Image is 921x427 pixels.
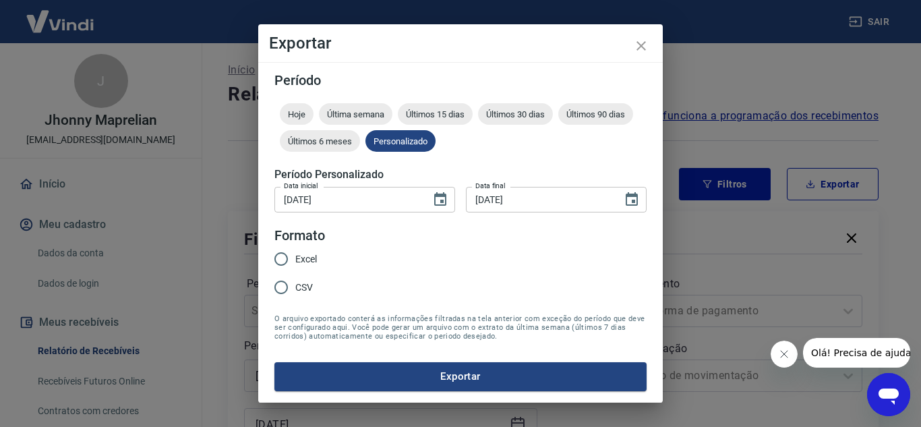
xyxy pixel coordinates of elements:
[558,103,633,125] div: Últimos 90 dias
[295,281,313,295] span: CSV
[8,9,113,20] span: Olá! Precisa de ajuda?
[274,187,421,212] input: DD/MM/YYYY
[274,226,325,246] legend: Formato
[365,130,436,152] div: Personalizado
[398,109,473,119] span: Últimos 15 dias
[478,109,553,119] span: Últimos 30 dias
[478,103,553,125] div: Últimos 30 dias
[319,103,392,125] div: Última semana
[867,373,910,416] iframe: Botão para abrir a janela de mensagens
[803,338,910,368] iframe: Mensagem da empresa
[319,109,392,119] span: Última semana
[625,30,657,62] button: close
[269,35,652,51] h4: Exportar
[280,130,360,152] div: Últimos 6 meses
[398,103,473,125] div: Últimos 15 dias
[280,136,360,146] span: Últimos 6 meses
[365,136,436,146] span: Personalizado
[475,181,506,191] label: Data final
[280,103,314,125] div: Hoje
[466,187,613,212] input: DD/MM/YYYY
[274,168,647,181] h5: Período Personalizado
[771,341,798,368] iframe: Fechar mensagem
[274,74,647,87] h5: Período
[280,109,314,119] span: Hoje
[618,186,645,213] button: Choose date, selected date is 21 de ago de 2025
[558,109,633,119] span: Últimos 90 dias
[274,362,647,391] button: Exportar
[284,181,318,191] label: Data inicial
[427,186,454,213] button: Choose date, selected date is 18 de ago de 2025
[295,252,317,266] span: Excel
[274,314,647,341] span: O arquivo exportado conterá as informações filtradas na tela anterior com exceção do período que ...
